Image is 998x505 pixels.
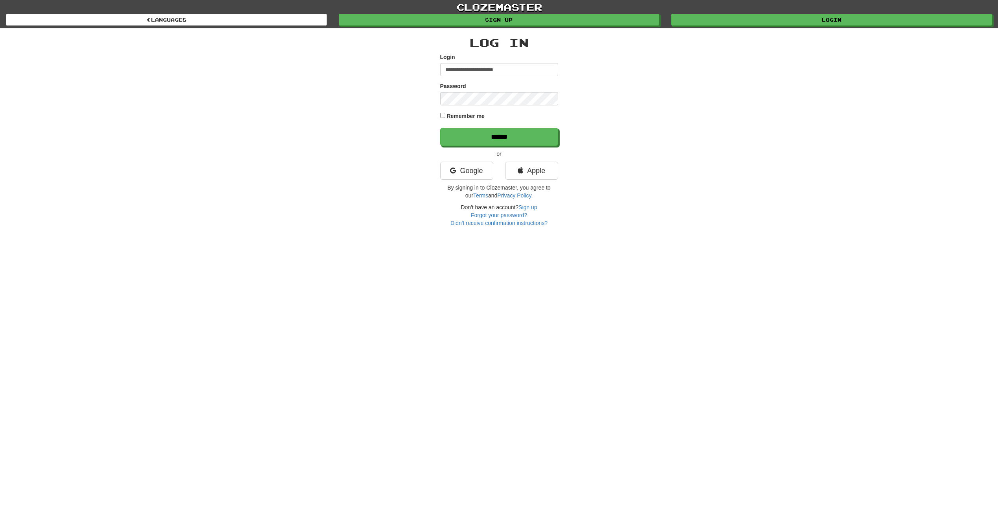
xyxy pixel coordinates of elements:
[440,162,493,180] a: Google
[440,36,558,49] h2: Log In
[6,14,327,26] a: Languages
[446,112,485,120] label: Remember me
[440,203,558,227] div: Don't have an account?
[497,192,531,199] a: Privacy Policy
[505,162,558,180] a: Apple
[671,14,992,26] a: Login
[440,150,558,158] p: or
[440,184,558,199] p: By signing in to Clozemaster, you agree to our and .
[450,220,548,226] a: Didn't receive confirmation instructions?
[471,212,527,218] a: Forgot your password?
[518,204,537,210] a: Sign up
[440,53,455,61] label: Login
[473,192,488,199] a: Terms
[339,14,660,26] a: Sign up
[440,82,466,90] label: Password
